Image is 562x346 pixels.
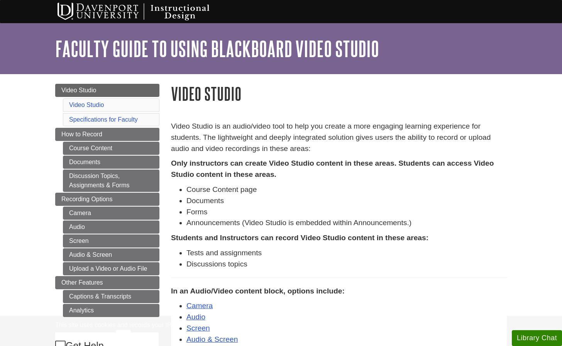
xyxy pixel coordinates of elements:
a: Audio & Screen [186,335,238,343]
a: Captions & Transcripts [63,290,159,303]
strong: Students and Instructors can record Video Studio content in these areas: [171,234,428,242]
a: Video Studio [69,102,104,108]
li: Tests and assignments [186,248,507,259]
span: Other Features [61,279,103,286]
span: Recording Options [61,196,113,202]
li: Announcements ( [186,217,507,229]
a: Camera [186,302,213,310]
button: Library Chat [512,330,562,346]
a: Faculty Guide to Using Blackboard Video Studio [55,37,379,61]
span: Video Studio [61,87,96,93]
img: Davenport University Instructional Design [51,2,237,21]
a: Camera [63,207,159,220]
a: Documents [63,156,159,169]
li: Discussions topics [186,259,507,270]
li: Forms [186,207,507,218]
a: Screen [186,324,210,332]
li: Documents [186,195,507,207]
li: Course Content page [186,184,507,195]
a: Audio & Screen [63,248,159,261]
a: Course Content [63,142,159,155]
a: Audio [63,220,159,234]
strong: Only instructors can create Video Studio content in these areas. Students can access Video Studio... [171,159,494,178]
span: Video Studio is embedded within Announcements.) [244,219,411,227]
h1: Video Studio [171,84,507,103]
a: Video Studio [55,84,159,97]
span: How to Record [61,131,102,137]
a: Upload a Video or Audio File [63,262,159,275]
a: Audio [186,313,205,321]
a: Screen [63,234,159,248]
a: Recording Options [55,193,159,206]
a: Discussion Topics, Assignments & Forms [63,170,159,192]
p: Video Studio is an audio/video tool to help you create a more engaging learning experience for st... [171,121,507,154]
a: Analytics [63,304,159,317]
a: Other Features [55,276,159,289]
strong: In an Audio/Video content block, options include: [171,287,345,295]
a: How to Record [55,128,159,141]
a: Specifications for Faculty [69,116,138,123]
